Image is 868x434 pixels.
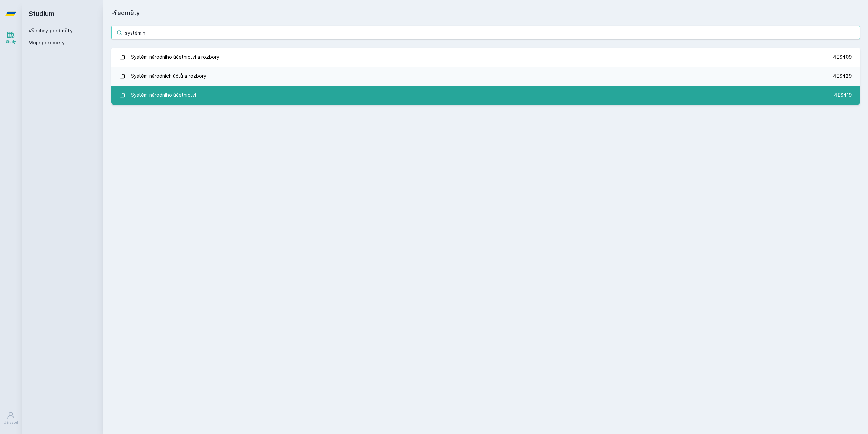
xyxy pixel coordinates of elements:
a: Study [1,27,20,48]
a: Uživatel [1,408,20,429]
a: Systém národních účtů a rozbory 4ES429 [111,67,860,86]
a: Systém národního účetnictví 4ES419 [111,86,860,105]
span: Moje předměty [28,39,65,46]
a: Všechny předměty [28,27,73,33]
div: Uživatel [4,420,18,425]
input: Název nebo ident předmětu… [111,26,860,39]
div: Systém národních účtů a rozbory [131,69,206,83]
div: Systém národního účetnictví [131,88,196,102]
div: Systém národního účetnictví a rozbory [131,50,219,64]
div: 4ES429 [833,73,852,79]
div: 4ES419 [834,92,852,98]
div: 4ES409 [833,54,852,60]
h1: Předměty [111,8,860,18]
a: Systém národního účetnictví a rozbory 4ES409 [111,48,860,67]
div: Study [6,39,16,44]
